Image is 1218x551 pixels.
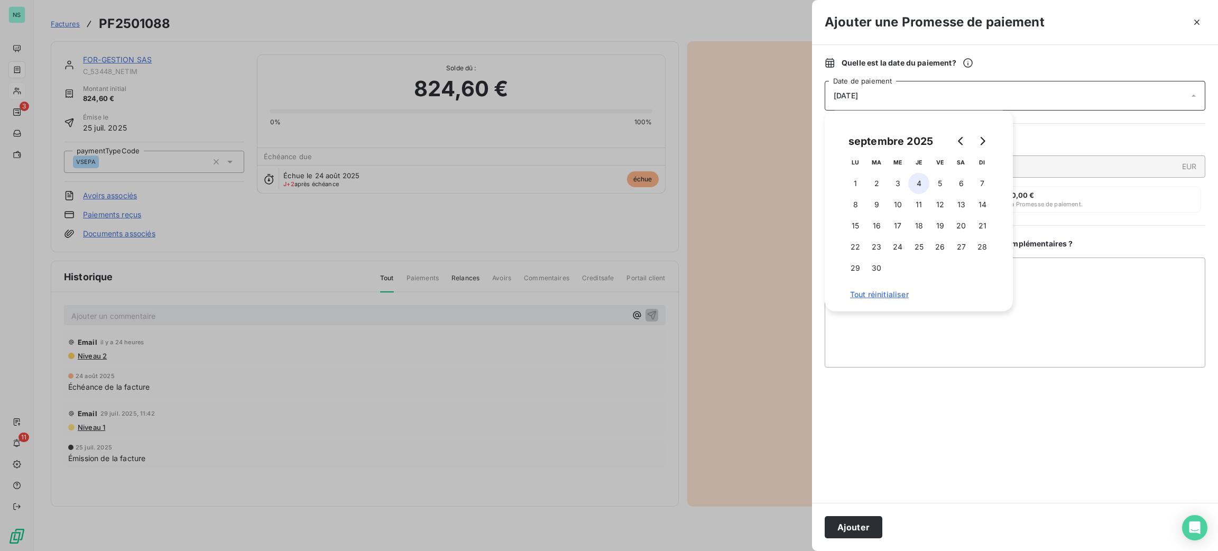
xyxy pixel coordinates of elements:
button: 20 [951,215,972,236]
button: 11 [908,194,929,215]
th: samedi [951,152,972,173]
span: Tout réinitialiser [850,290,988,299]
button: 6 [951,173,972,194]
button: 24 [887,236,908,258]
button: 15 [845,215,866,236]
button: 2 [866,173,887,194]
button: 21 [972,215,993,236]
button: Ajouter [825,516,882,538]
span: [DATE] [834,91,858,100]
th: jeudi [908,152,929,173]
h3: Ajouter une Promesse de paiement [825,13,1045,32]
button: 12 [929,194,951,215]
button: 13 [951,194,972,215]
span: Quelle est la date du paiement ? [842,58,973,68]
button: 17 [887,215,908,236]
button: 30 [866,258,887,279]
button: 16 [866,215,887,236]
button: 25 [908,236,929,258]
button: 10 [887,194,908,215]
button: 23 [866,236,887,258]
th: dimanche [972,152,993,173]
button: 22 [845,236,866,258]
button: 4 [908,173,929,194]
button: 14 [972,194,993,215]
button: Go to previous month [951,131,972,152]
button: 9 [866,194,887,215]
th: mercredi [887,152,908,173]
th: vendredi [929,152,951,173]
span: 0,00 € [1011,191,1035,199]
button: 18 [908,215,929,236]
button: 8 [845,194,866,215]
button: 7 [972,173,993,194]
button: 27 [951,236,972,258]
th: mardi [866,152,887,173]
button: 3 [887,173,908,194]
div: septembre 2025 [845,133,937,150]
div: Open Intercom Messenger [1182,515,1207,540]
button: 19 [929,215,951,236]
button: 28 [972,236,993,258]
button: 5 [929,173,951,194]
button: 29 [845,258,866,279]
button: 1 [845,173,866,194]
button: Go to next month [972,131,993,152]
th: lundi [845,152,866,173]
button: 26 [929,236,951,258]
